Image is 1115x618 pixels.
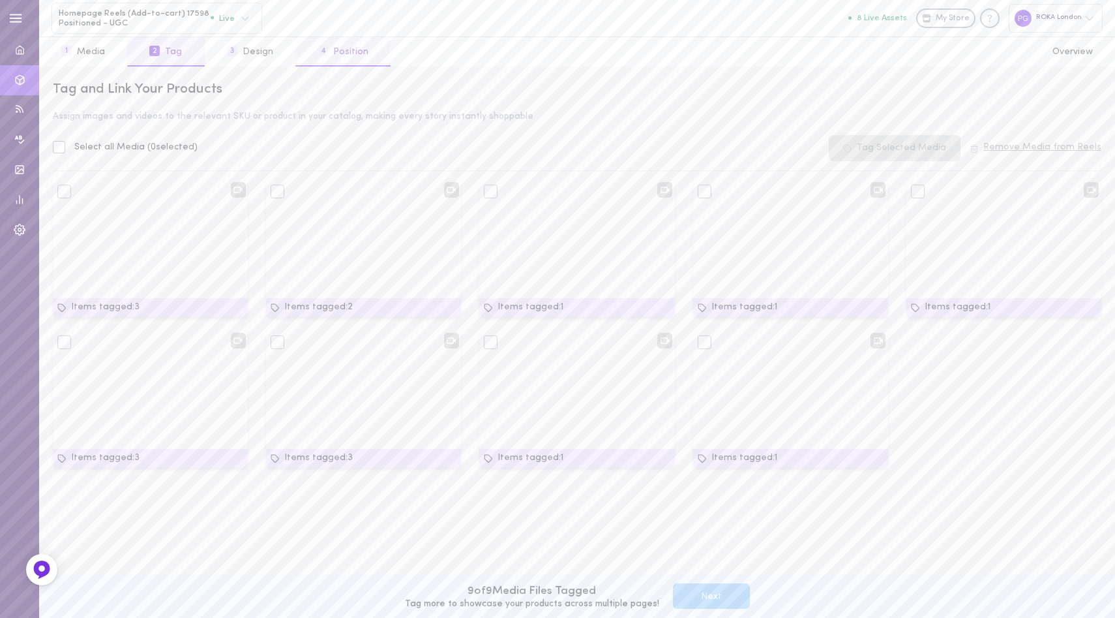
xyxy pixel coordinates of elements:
span: My Store [936,13,970,25]
button: 3Design [205,37,295,67]
span: 3 [227,46,237,56]
div: Tag more to showcase your products across multiple pages! [405,600,659,609]
div: ROKA London [1009,4,1103,32]
button: 4Position [295,37,391,67]
button: Tag Selected Media [829,135,960,161]
div: Tag and Link Your Products [53,80,1101,99]
div: 9 of 9 Media Files Tagged [405,583,659,600]
div: Knowledge center [980,8,1000,28]
button: Next [673,583,750,609]
button: Remove Media from Reels [970,143,1101,153]
span: Select all Media ( 0 selected) [74,142,198,152]
img: Feedback Button [32,560,52,579]
span: Homepage Reels (Add-to-cart) 17598 Positioned - UGC [59,8,211,29]
span: Live [211,14,235,22]
span: 4 [318,46,328,56]
a: 8 Live Assets [848,14,916,23]
button: Overview [1030,37,1115,67]
a: My Store [916,8,975,28]
button: 8 Live Assets [848,14,907,22]
button: 1Media [39,37,127,67]
div: Assign images and videos to the relevant SKU or product in your catalog, making every story insta... [53,112,1101,121]
span: 2 [149,46,160,56]
button: 2Tag [127,37,204,67]
span: 1 [61,46,72,56]
div: Items tagged:3Items tagged:2Items tagged:1Items tagged:1Items tagged:1Items tagged:3Items tagged:... [44,180,1110,604]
